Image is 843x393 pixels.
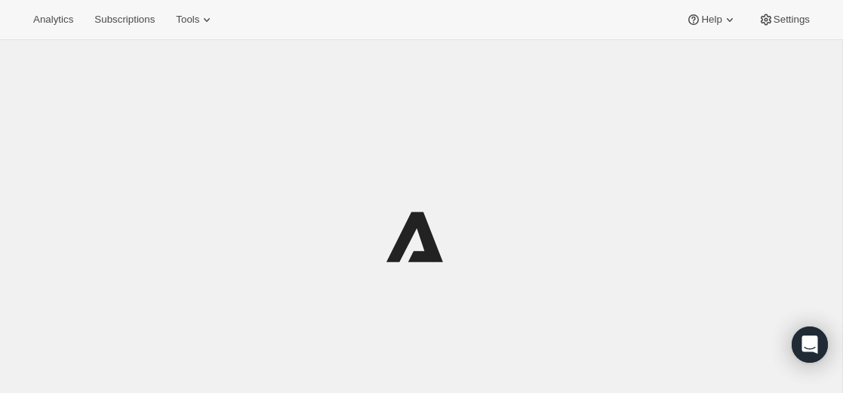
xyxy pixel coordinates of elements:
button: Help [677,9,746,30]
span: Subscriptions [94,14,155,26]
button: Settings [749,9,819,30]
span: Help [701,14,721,26]
span: Tools [176,14,199,26]
button: Analytics [24,9,82,30]
div: Open Intercom Messenger [792,326,828,363]
button: Subscriptions [85,9,164,30]
span: Analytics [33,14,73,26]
button: Tools [167,9,223,30]
span: Settings [774,14,810,26]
